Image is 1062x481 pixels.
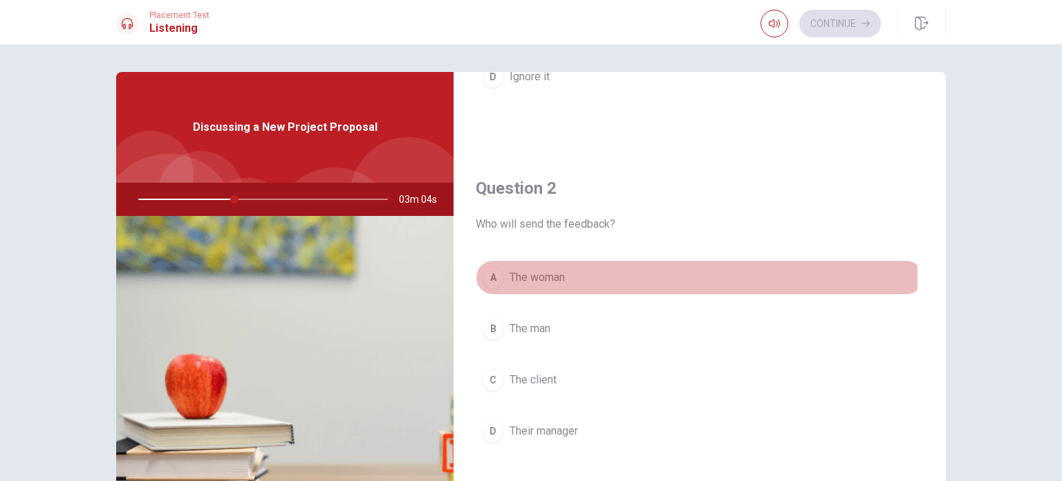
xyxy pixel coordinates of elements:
[149,10,209,20] span: Placement Test
[482,266,504,289] div: A
[510,269,565,286] span: The woman
[482,318,504,340] div: B
[476,177,924,199] h4: Question 2
[476,60,924,94] button: DIgnore it
[476,363,924,397] button: CThe client
[482,66,504,88] div: D
[149,20,209,37] h1: Listening
[399,183,448,216] span: 03m 04s
[510,423,578,439] span: Their manager
[510,372,557,388] span: The client
[476,260,924,295] button: AThe woman
[510,69,550,85] span: Ignore it
[476,414,924,448] button: DTheir manager
[482,420,504,442] div: D
[476,311,924,346] button: BThe man
[476,216,924,233] span: Who will send the feedback?
[193,119,378,136] span: Discussing a New Project Proposal
[510,320,550,337] span: The man
[482,369,504,391] div: C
